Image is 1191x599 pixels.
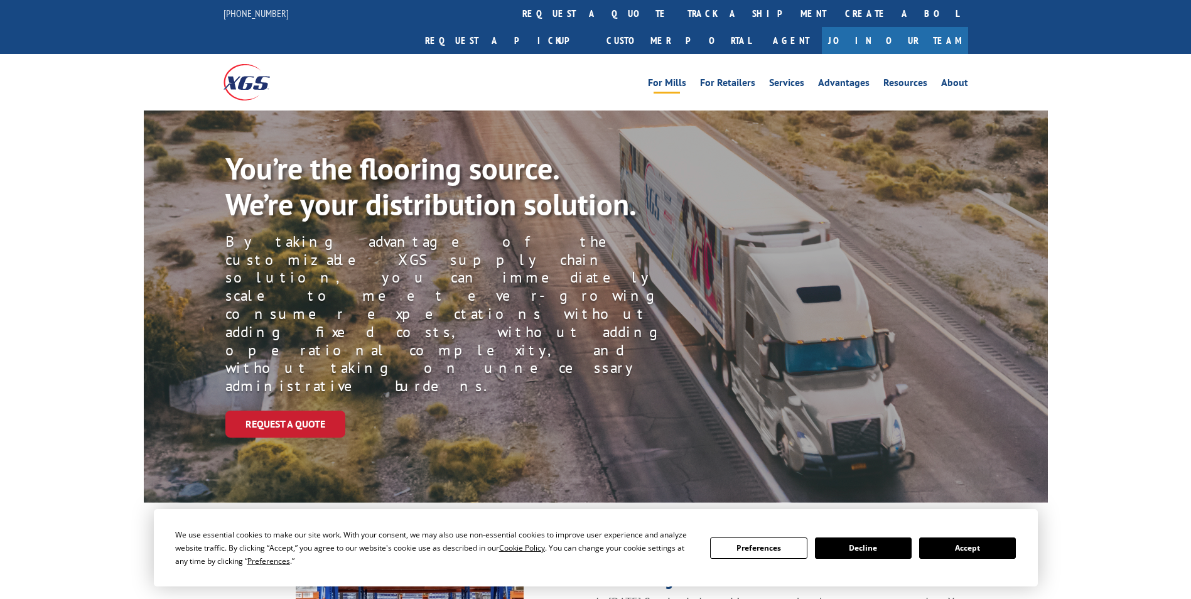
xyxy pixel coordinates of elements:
span: Preferences [247,556,290,566]
a: Services [769,78,804,92]
p: You’re the flooring source. We’re your distribution solution. [225,151,664,223]
a: [PHONE_NUMBER] [224,7,289,19]
div: We use essential cookies to make our site work. With your consent, we may also use non-essential ... [175,528,695,568]
a: Resources [883,78,927,92]
span: Cookie Policy [499,542,545,553]
div: Cookie Consent Prompt [154,509,1038,586]
button: Decline [815,537,912,559]
a: Customer Portal [597,27,760,54]
p: By taking advantage of the customizable XGS supply chain solution, you can immediately scale to m... [225,233,708,396]
a: Request a Quote [225,411,345,438]
button: Preferences [710,537,807,559]
a: Advantages [818,78,870,92]
a: Request a pickup [416,27,597,54]
a: For Mills [648,78,686,92]
a: About [941,78,968,92]
a: For Retailers [700,78,755,92]
button: Accept [919,537,1016,559]
a: Join Our Team [822,27,968,54]
a: Agent [760,27,822,54]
